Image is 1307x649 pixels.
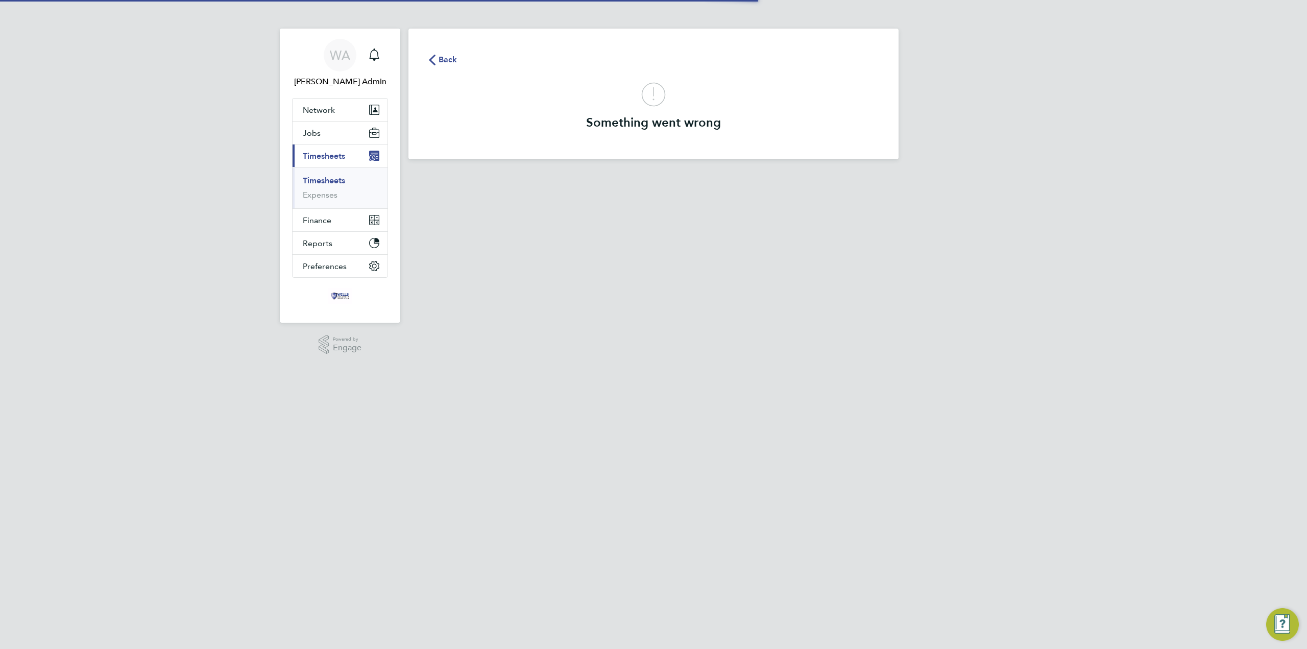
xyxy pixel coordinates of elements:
[1266,608,1299,641] button: Engage Resource Center
[319,335,362,354] a: Powered byEngage
[333,344,361,352] span: Engage
[303,128,321,138] span: Jobs
[280,29,400,323] nav: Main navigation
[293,167,388,208] div: Timesheets
[328,288,352,304] img: wills-security-logo-retina.png
[292,288,388,304] a: Go to home page
[293,145,388,167] button: Timesheets
[293,99,388,121] button: Network
[303,151,345,161] span: Timesheets
[293,255,388,277] button: Preferences
[293,232,388,254] button: Reports
[303,105,335,115] span: Network
[429,114,878,131] h3: Something went wrong
[292,39,388,88] a: WA[PERSON_NAME] Admin
[439,54,457,66] span: Back
[429,53,457,66] button: Back
[303,261,347,271] span: Preferences
[303,190,337,200] a: Expenses
[292,76,388,88] span: Wills Admin
[330,49,350,62] span: WA
[293,122,388,144] button: Jobs
[303,238,332,248] span: Reports
[303,176,345,185] a: Timesheets
[303,215,331,225] span: Finance
[293,209,388,231] button: Finance
[333,335,361,344] span: Powered by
